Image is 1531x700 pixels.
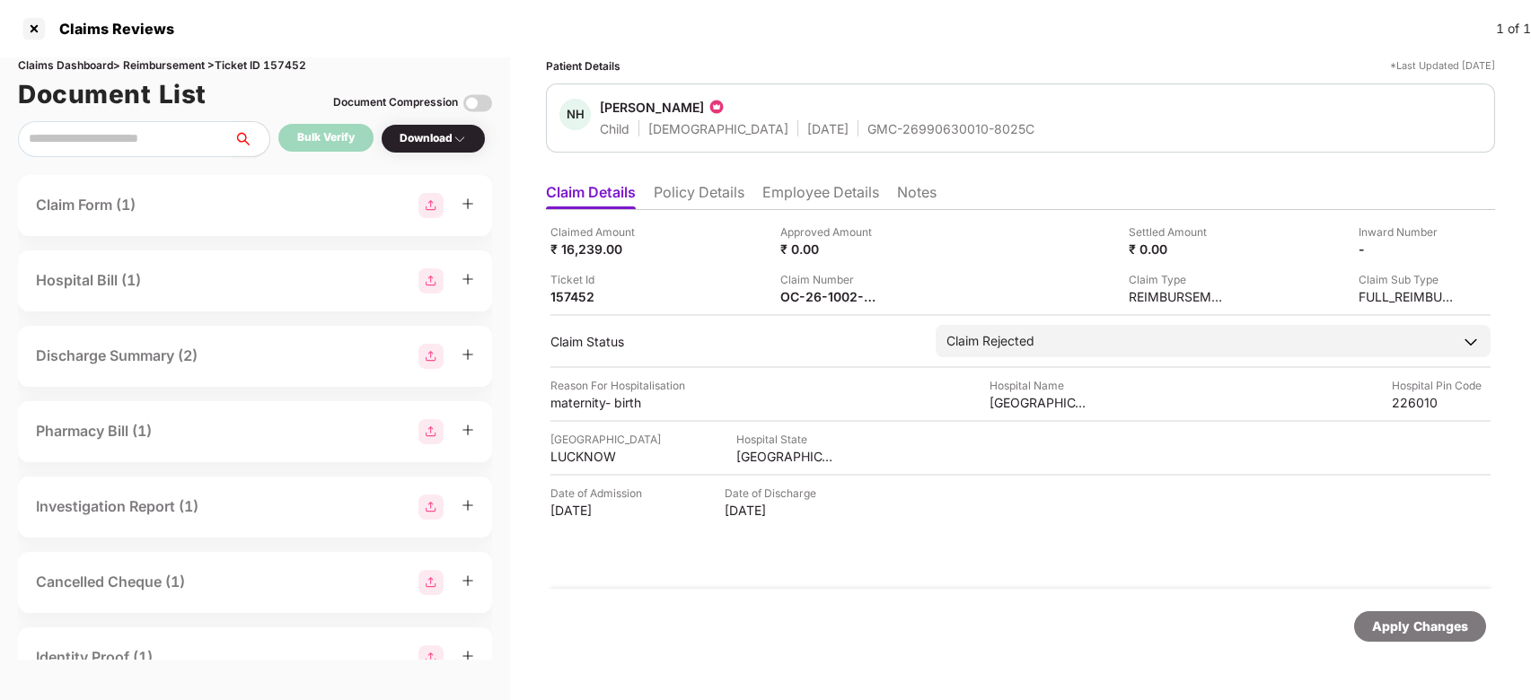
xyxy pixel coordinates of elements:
div: Discharge Summary (2) [36,345,198,367]
div: Settled Amount [1129,223,1227,241]
img: svg+xml;base64,PHN2ZyBpZD0iR3JvdXBfMjg4MTMiIGRhdGEtbmFtZT0iR3JvdXAgMjg4MTMiIHhtbG5zPSJodHRwOi8vd3... [418,419,444,444]
div: [DATE] [725,502,823,519]
span: plus [462,650,474,662]
div: [GEOGRAPHIC_DATA] [736,448,835,465]
div: Hospital Name [990,377,1088,394]
div: FULL_REIMBURSEMENT [1359,288,1457,305]
div: ₹ 0.00 [780,241,879,258]
div: Identity Proof (1) [36,646,153,669]
img: icon [708,98,726,116]
li: Policy Details [654,183,744,209]
div: Claims Reviews [48,20,174,38]
div: Claim Form (1) [36,194,136,216]
div: 157452 [550,288,649,305]
div: Download [400,130,467,147]
span: plus [462,273,474,285]
div: [DATE] [550,502,649,519]
div: Approved Amount [780,223,879,241]
span: plus [462,197,474,210]
div: NH [559,99,591,130]
div: Claim Rejected [946,331,1034,351]
div: Claim Sub Type [1359,271,1457,288]
div: Bulk Verify [297,129,355,146]
div: REIMBURSEMENT [1129,288,1227,305]
div: Investigation Report (1) [36,495,198,518]
div: Reason For Hospitalisation [550,377,685,394]
button: search [233,121,270,157]
div: [GEOGRAPHIC_DATA] [990,394,1088,411]
div: maternity- birth [550,394,649,411]
div: Claims Dashboard > Reimbursement > Ticket ID 157452 [18,57,492,74]
img: svg+xml;base64,PHN2ZyBpZD0iR3JvdXBfMjg4MTMiIGRhdGEtbmFtZT0iR3JvdXAgMjg4MTMiIHhtbG5zPSJodHRwOi8vd3... [418,193,444,218]
div: Claim Type [1129,271,1227,288]
span: search [233,132,269,146]
div: Hospital Bill (1) [36,269,141,292]
div: Ticket Id [550,271,649,288]
div: Patient Details [546,57,620,74]
div: Document Compression [333,94,458,111]
img: svg+xml;base64,PHN2ZyBpZD0iR3JvdXBfMjg4MTMiIGRhdGEtbmFtZT0iR3JvdXAgMjg4MTMiIHhtbG5zPSJodHRwOi8vd3... [418,494,444,520]
div: LUCKNOW [550,448,649,465]
img: svg+xml;base64,PHN2ZyBpZD0iVG9nZ2xlLTMyeDMyIiB4bWxucz0iaHR0cDovL3d3dy53My5vcmcvMjAwMC9zdmciIHdpZH... [463,89,492,118]
div: ₹ 0.00 [1129,241,1227,258]
div: Claim Status [550,333,918,350]
div: - [1359,241,1457,258]
img: downArrowIcon [1462,333,1480,351]
div: Pharmacy Bill (1) [36,420,152,442]
div: *Last Updated [DATE] [1390,57,1495,74]
div: [DEMOGRAPHIC_DATA] [648,120,788,137]
div: Claim Number [780,271,879,288]
div: Child [600,120,629,137]
div: Cancelled Cheque (1) [36,571,185,593]
div: GMC-26990630010-8025C [867,120,1034,137]
h1: Document List [18,74,207,114]
li: Notes [897,183,937,209]
li: Employee Details [762,183,879,209]
img: svg+xml;base64,PHN2ZyBpZD0iR3JvdXBfMjg4MTMiIGRhdGEtbmFtZT0iR3JvdXAgMjg4MTMiIHhtbG5zPSJodHRwOi8vd3... [418,268,444,293]
img: svg+xml;base64,PHN2ZyBpZD0iR3JvdXBfMjg4MTMiIGRhdGEtbmFtZT0iR3JvdXAgMjg4MTMiIHhtbG5zPSJodHRwOi8vd3... [418,570,444,595]
div: Claimed Amount [550,223,649,241]
img: svg+xml;base64,PHN2ZyBpZD0iR3JvdXBfMjg4MTMiIGRhdGEtbmFtZT0iR3JvdXAgMjg4MTMiIHhtbG5zPSJodHRwOi8vd3... [418,645,444,670]
div: [DATE] [807,120,849,137]
div: Inward Number [1359,223,1457,241]
img: svg+xml;base64,PHN2ZyBpZD0iRHJvcGRvd24tMzJ4MzIiIHhtbG5zPSJodHRwOi8vd3d3LnczLm9yZy8yMDAwL3N2ZyIgd2... [453,132,467,146]
div: Hospital Pin Code [1392,377,1491,394]
span: plus [462,499,474,512]
div: Apply Changes [1372,617,1468,636]
span: plus [462,348,474,361]
li: Claim Details [546,183,636,209]
div: 1 of 1 [1496,19,1531,39]
div: OC-26-1002-8403-00277469 [780,288,879,305]
div: [PERSON_NAME] [600,99,704,116]
div: Date of Discharge [725,485,823,502]
span: plus [462,574,474,587]
div: [GEOGRAPHIC_DATA] [550,431,661,448]
span: plus [462,424,474,436]
img: svg+xml;base64,PHN2ZyBpZD0iR3JvdXBfMjg4MTMiIGRhdGEtbmFtZT0iR3JvdXAgMjg4MTMiIHhtbG5zPSJodHRwOi8vd3... [418,344,444,369]
div: Hospital State [736,431,835,448]
div: Date of Admission [550,485,649,502]
div: ₹ 16,239.00 [550,241,649,258]
div: 226010 [1392,394,1491,411]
